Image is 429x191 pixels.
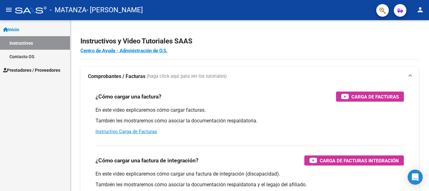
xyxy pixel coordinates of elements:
p: En este video explicaremos cómo cargar facturas. [95,107,404,114]
mat-icon: menu [5,6,13,14]
p: En este video explicaremos cómo cargar una factura de integración (discapacidad). [95,171,404,177]
button: Carga de Facturas [336,92,404,102]
mat-icon: person [416,6,424,14]
span: - MATANZA [50,3,86,17]
span: Carga de Facturas Integración [320,157,399,165]
h3: ¿Cómo cargar una factura de integración? [95,156,198,165]
span: Inicio [3,26,19,33]
p: También les mostraremos cómo asociar la documentación respaldatoria. [95,117,404,124]
span: - [PERSON_NAME] [86,3,143,17]
strong: Comprobantes / Facturas [88,73,145,80]
span: (haga click aquí para ver los tutoriales) [147,73,227,80]
h2: Instructivos y Video Tutoriales SAAS [80,35,419,47]
button: Carga de Facturas Integración [304,155,404,166]
a: Instructivo Carga de Facturas [95,129,157,134]
span: Prestadores / Proveedores [3,67,60,74]
mat-expansion-panel-header: Comprobantes / Facturas (haga click aquí para ver los tutoriales) [80,66,419,87]
a: Centro de Ayuda - Administración de O.S. [80,48,167,53]
div: Open Intercom Messenger [408,170,423,185]
p: También les mostraremos cómo asociar la documentación respaldatoria y el legajo del afiliado. [95,181,404,188]
span: Carga de Facturas [351,93,399,101]
h3: ¿Cómo cargar una factura? [95,92,161,101]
